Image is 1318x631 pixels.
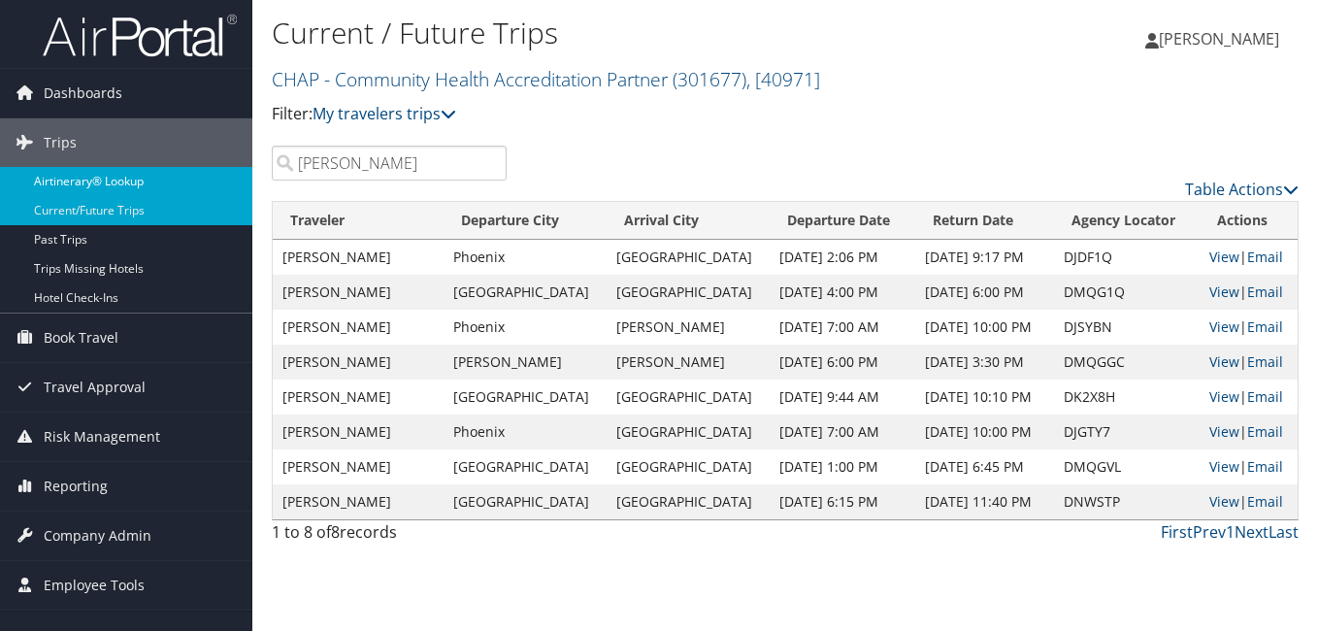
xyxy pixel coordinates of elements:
a: View [1209,352,1239,371]
th: Departure City: activate to sort column ascending [444,202,607,240]
th: Actions [1200,202,1298,240]
td: [DATE] 2:06 PM [770,240,914,275]
td: | [1200,449,1298,484]
a: Email [1247,387,1283,406]
a: View [1209,282,1239,301]
a: Email [1247,317,1283,336]
a: View [1209,317,1239,336]
td: DJGTY7 [1054,415,1200,449]
td: [GEOGRAPHIC_DATA] [444,275,607,310]
td: [DATE] 9:17 PM [915,240,1054,275]
span: Book Travel [44,314,118,362]
a: Email [1247,492,1283,511]
td: [DATE] 6:00 PM [915,275,1054,310]
td: Phoenix [444,310,607,345]
td: [DATE] 10:00 PM [915,310,1054,345]
td: [GEOGRAPHIC_DATA] [607,449,770,484]
span: Travel Approval [44,363,146,412]
td: [DATE] 4:00 PM [770,275,914,310]
th: Agency Locator: activate to sort column ascending [1054,202,1200,240]
a: Next [1235,521,1269,543]
h1: Current / Future Trips [272,13,956,53]
a: View [1209,387,1239,406]
span: [PERSON_NAME] [1159,28,1279,50]
td: [DATE] 7:00 AM [770,415,914,449]
td: DJSYBN [1054,310,1200,345]
a: 1 [1226,521,1235,543]
a: View [1209,492,1239,511]
td: [DATE] 6:15 PM [770,484,914,519]
th: Traveler: activate to sort column ascending [273,202,444,240]
td: | [1200,240,1298,275]
a: Last [1269,521,1299,543]
td: DMQG1Q [1054,275,1200,310]
td: [DATE] 1:00 PM [770,449,914,484]
a: Email [1247,352,1283,371]
td: [PERSON_NAME] [607,310,770,345]
a: Email [1247,422,1283,441]
span: Reporting [44,462,108,511]
span: , [ 40971 ] [746,66,820,92]
td: [GEOGRAPHIC_DATA] [444,449,607,484]
a: [PERSON_NAME] [1145,10,1299,68]
a: My travelers trips [313,103,456,124]
td: [DATE] 9:44 AM [770,380,914,415]
span: 8 [331,521,340,543]
td: | [1200,310,1298,345]
td: [PERSON_NAME] [273,240,444,275]
td: DK2X8H [1054,380,1200,415]
td: [PERSON_NAME] [273,449,444,484]
p: Filter: [272,102,956,127]
td: [DATE] 11:40 PM [915,484,1054,519]
span: Company Admin [44,512,151,560]
td: [PERSON_NAME] [273,415,444,449]
td: | [1200,415,1298,449]
a: View [1209,457,1239,476]
td: [PERSON_NAME] [273,345,444,380]
a: Email [1247,248,1283,266]
th: Departure Date: activate to sort column descending [770,202,914,240]
th: Arrival City: activate to sort column ascending [607,202,770,240]
div: 1 to 8 of records [272,520,507,553]
img: airportal-logo.png [43,13,237,58]
td: [PERSON_NAME] [273,380,444,415]
td: DMQGVL [1054,449,1200,484]
td: [PERSON_NAME] [444,345,607,380]
td: [GEOGRAPHIC_DATA] [444,380,607,415]
a: Table Actions [1185,179,1299,200]
span: ( 301677 ) [673,66,746,92]
td: [GEOGRAPHIC_DATA] [607,240,770,275]
span: Risk Management [44,413,160,461]
td: DJDF1Q [1054,240,1200,275]
td: [DATE] 6:45 PM [915,449,1054,484]
a: CHAP - Community Health Accreditation Partner [272,66,820,92]
td: [PERSON_NAME] [273,275,444,310]
a: Email [1247,457,1283,476]
td: [DATE] 10:10 PM [915,380,1054,415]
a: Prev [1193,521,1226,543]
th: Return Date: activate to sort column ascending [915,202,1054,240]
td: [DATE] 3:30 PM [915,345,1054,380]
td: [DATE] 6:00 PM [770,345,914,380]
td: Phoenix [444,415,607,449]
td: [GEOGRAPHIC_DATA] [607,380,770,415]
span: Employee Tools [44,561,145,610]
td: Phoenix [444,240,607,275]
span: Trips [44,118,77,167]
a: Email [1247,282,1283,301]
input: Search Traveler or Arrival City [272,146,507,181]
td: [DATE] 10:00 PM [915,415,1054,449]
a: First [1161,521,1193,543]
td: [PERSON_NAME] [273,484,444,519]
span: Dashboards [44,69,122,117]
td: [GEOGRAPHIC_DATA] [607,484,770,519]
td: DMQGGC [1054,345,1200,380]
td: [PERSON_NAME] [607,345,770,380]
td: | [1200,484,1298,519]
td: DNWSTP [1054,484,1200,519]
td: | [1200,275,1298,310]
td: [DATE] 7:00 AM [770,310,914,345]
td: | [1200,380,1298,415]
td: [GEOGRAPHIC_DATA] [607,275,770,310]
td: [GEOGRAPHIC_DATA] [607,415,770,449]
